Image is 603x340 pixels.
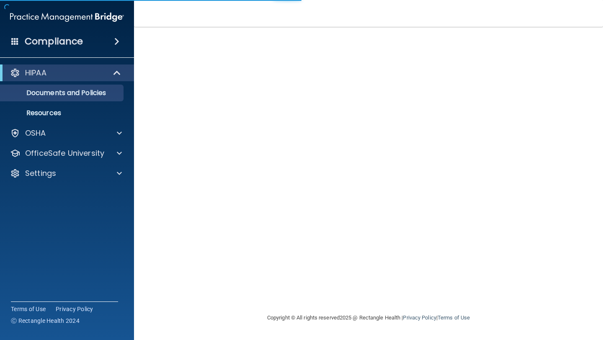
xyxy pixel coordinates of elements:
p: OSHA [25,128,46,138]
a: Privacy Policy [56,305,93,313]
p: Settings [25,168,56,178]
a: Terms of Use [438,314,470,321]
a: HIPAA [10,68,121,78]
h4: Compliance [25,36,83,47]
p: HIPAA [25,68,46,78]
img: PMB logo [10,9,124,26]
a: Settings [10,168,122,178]
p: Documents and Policies [5,89,120,97]
a: Privacy Policy [403,314,436,321]
a: OSHA [10,128,122,138]
div: Copyright © All rights reserved 2025 @ Rectangle Health | | [216,304,521,331]
span: Ⓒ Rectangle Health 2024 [11,317,80,325]
a: Terms of Use [11,305,46,313]
p: OfficeSafe University [25,148,104,158]
p: Resources [5,109,120,117]
a: OfficeSafe University [10,148,122,158]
